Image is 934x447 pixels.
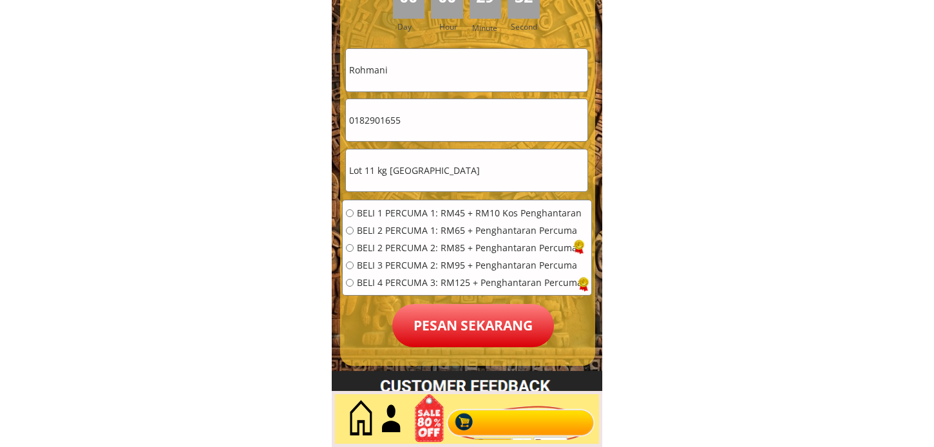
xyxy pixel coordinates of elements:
[357,261,582,270] span: BELI 3 PERCUMA 2: RM95 + Penghantaran Percuma
[346,99,587,141] input: Telefon
[357,226,582,235] span: BELI 2 PERCUMA 1: RM65 + Penghantaran Percuma
[392,304,554,347] p: Pesan sekarang
[397,21,430,33] h3: Day
[357,209,582,218] span: BELI 1 PERCUMA 1: RM45 + RM10 Kos Penghantaran
[357,243,582,252] span: BELI 2 PERCUMA 2: RM85 + Penghantaran Percuma
[511,21,542,33] h3: Second
[357,278,582,287] span: BELI 4 PERCUMA 3: RM125 + Penghantaran Percuma
[346,49,587,91] input: Nama
[439,21,466,33] h3: Hour
[472,22,500,34] h3: Minute
[346,149,587,191] input: Alamat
